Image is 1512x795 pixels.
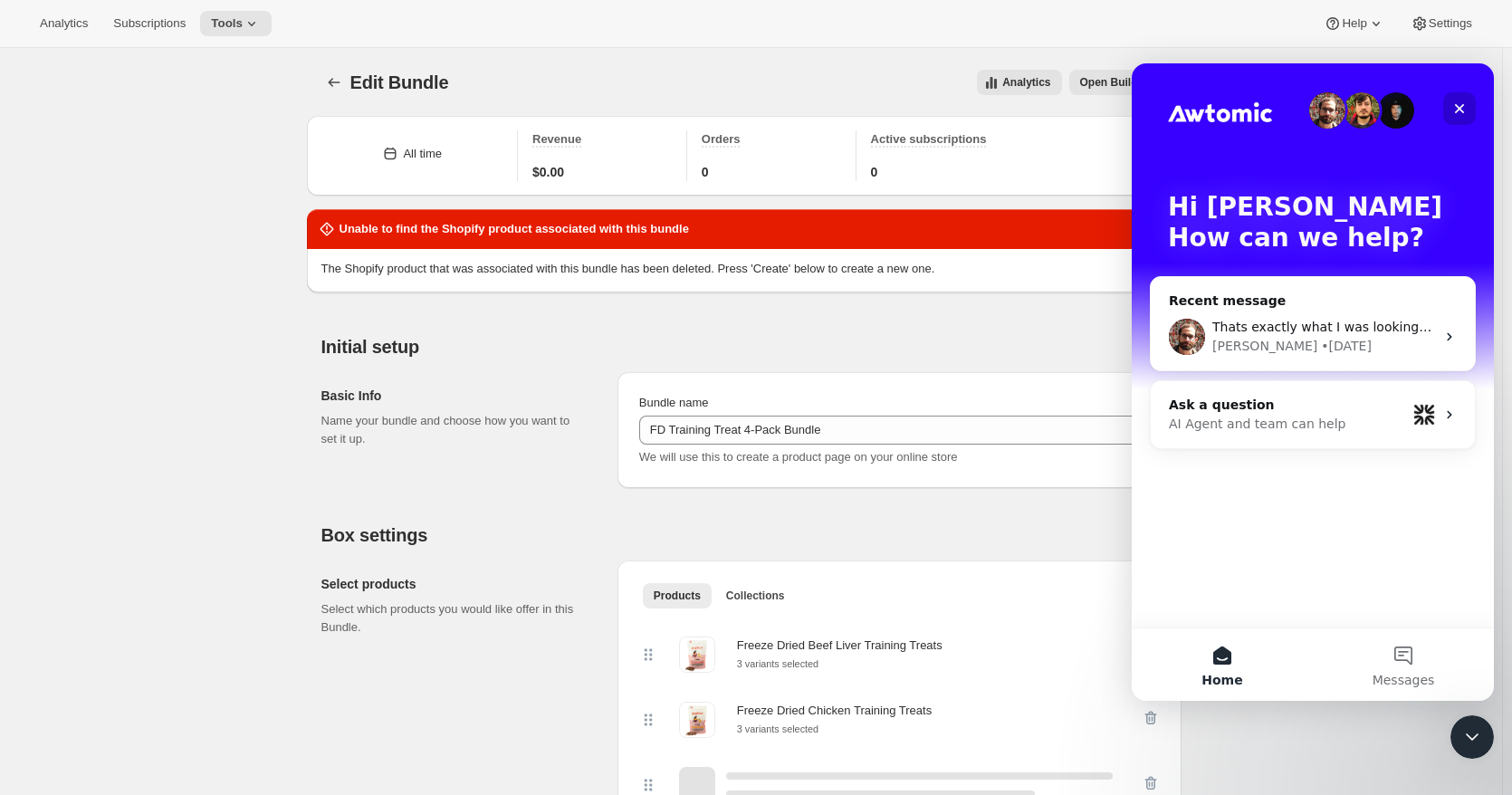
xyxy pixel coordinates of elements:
span: We will use this to create a product page on your online store [639,450,958,464]
span: Analytics [1002,75,1050,90]
small: 3 variants selected [737,723,818,734]
p: Select which products you would like offer in this Bundle. [321,600,589,637]
span: Settings [1429,16,1472,31]
img: Profile image for Fin [282,340,303,362]
span: $0.00 [532,163,564,181]
button: Analytics [29,11,99,36]
span: Orders [702,132,741,146]
h2: Select products [321,575,589,593]
img: Freeze Dried Chicken Training Treats [679,702,715,738]
span: Subscriptions [113,16,186,31]
span: Help [1342,16,1366,31]
div: Close [311,29,344,62]
iframe: Intercom live chat [1450,715,1494,759]
button: Messages [181,565,362,637]
p: The Shopify product that was associated with this bundle has been deleted. Press 'Create' below t... [321,260,1167,278]
iframe: Intercom live chat [1132,63,1494,701]
span: Collections [726,589,785,603]
span: Thats exactly what I was looking for! Thanks, I'll let you know how it goes and if I have any fur... [81,256,866,271]
button: Settings [1400,11,1483,36]
button: Bundles [321,70,347,95]
h2: Unable to find the Shopify product associated with this bundle [340,220,689,238]
div: [PERSON_NAME] [81,273,186,292]
span: 0 [871,163,878,181]
button: View all analytics related to this specific bundles, within certain timeframes [977,70,1061,95]
span: Home [70,610,110,623]
span: Revenue [532,132,581,146]
span: Tools [211,16,243,31]
button: Subscriptions [102,11,196,36]
div: Freeze Dried Beef Liver Training Treats [737,637,943,655]
span: Analytics [40,16,88,31]
div: All time [403,145,442,163]
h2: Basic Info [321,387,589,405]
span: Open Build-a-box [1080,75,1171,90]
div: Ask a question [37,332,274,351]
span: Edit Bundle [350,72,449,92]
img: Freeze Dried Beef Liver Training Treats [679,637,715,673]
button: Tools [200,11,272,36]
span: Bundle name [639,396,709,409]
span: 0 [702,163,709,181]
span: Active subscriptions [871,132,987,146]
button: Help [1313,11,1395,36]
h2: Box settings [321,524,1182,546]
div: AI Agent and team can help [37,351,274,370]
div: Ask a questionAI Agent and team can helpProfile image for Fin [18,317,344,386]
div: • [DATE] [189,273,240,292]
small: 3 variants selected [737,658,818,669]
h2: Initial setup [321,336,1182,358]
button: View links to open the build-a-box on the online store [1069,70,1182,95]
input: ie. Smoothie box [639,416,1160,445]
p: Name your bundle and choose how you want to set it up. [321,412,589,448]
span: Messages [241,610,303,623]
div: Freeze Dried Chicken Training Treats [737,702,932,720]
span: Products [654,589,701,603]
